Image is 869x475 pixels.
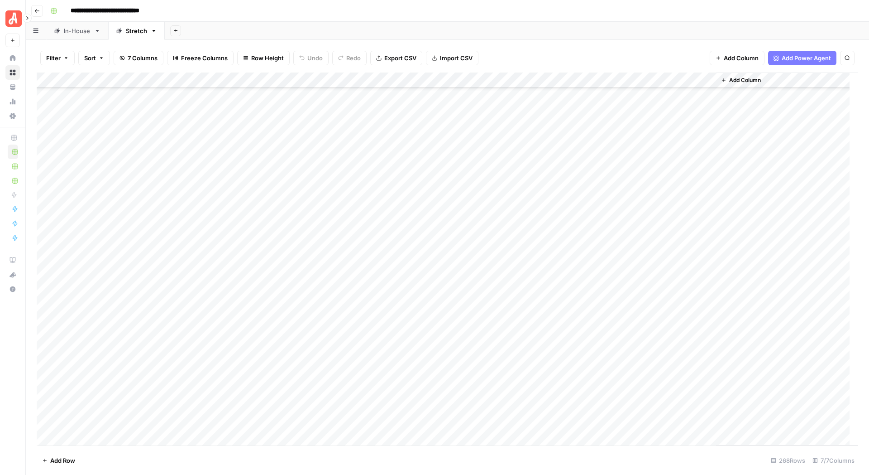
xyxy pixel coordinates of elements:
[782,53,831,63] span: Add Power Agent
[809,453,858,468] div: 7/7 Columns
[6,268,19,281] div: What's new?
[710,51,764,65] button: Add Column
[5,94,20,109] a: Usage
[717,74,764,86] button: Add Column
[768,51,836,65] button: Add Power Agent
[5,109,20,123] a: Settings
[251,53,284,63] span: Row Height
[729,76,761,84] span: Add Column
[181,53,228,63] span: Freeze Columns
[84,53,96,63] span: Sort
[724,53,759,63] span: Add Column
[128,53,158,63] span: 7 Columns
[440,53,473,63] span: Import CSV
[5,267,20,282] button: What's new?
[46,53,61,63] span: Filter
[346,53,361,63] span: Redo
[5,65,20,80] a: Browse
[307,53,323,63] span: Undo
[40,51,75,65] button: Filter
[5,51,20,65] a: Home
[5,282,20,296] button: Help + Support
[37,453,81,468] button: Add Row
[767,453,809,468] div: 268 Rows
[332,51,367,65] button: Redo
[384,53,416,63] span: Export CSV
[5,7,20,30] button: Workspace: Angi
[50,456,75,465] span: Add Row
[108,22,165,40] a: Stretch
[126,26,147,35] div: Stretch
[114,51,163,65] button: 7 Columns
[426,51,478,65] button: Import CSV
[5,10,22,27] img: Angi Logo
[5,80,20,94] a: Your Data
[46,22,108,40] a: In-House
[78,51,110,65] button: Sort
[64,26,91,35] div: In-House
[237,51,290,65] button: Row Height
[167,51,234,65] button: Freeze Columns
[370,51,422,65] button: Export CSV
[5,253,20,267] a: AirOps Academy
[293,51,329,65] button: Undo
